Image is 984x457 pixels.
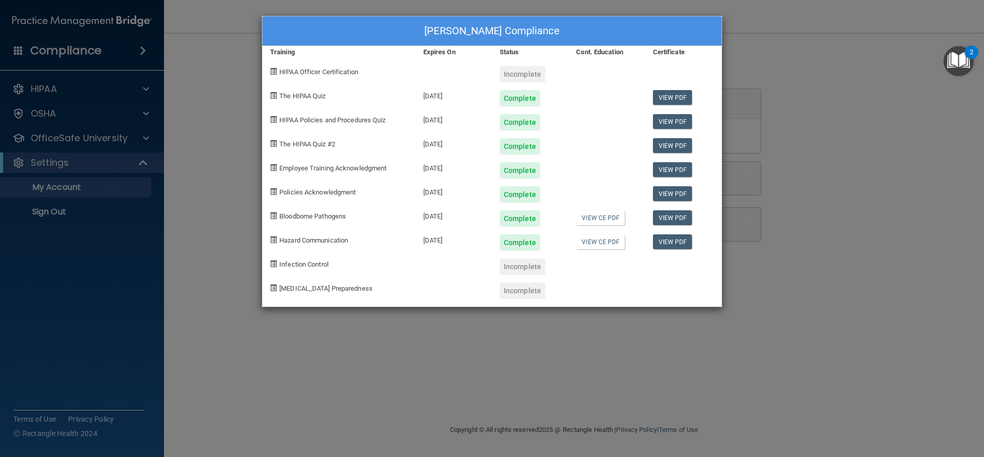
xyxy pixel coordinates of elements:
div: [DATE] [416,130,492,155]
a: View PDF [653,162,692,177]
div: [PERSON_NAME] Compliance [262,16,722,46]
div: Complete [500,114,540,130]
div: [DATE] [416,203,492,227]
div: [DATE] [416,155,492,179]
div: Complete [500,234,540,251]
button: Open Resource Center, 2 new notifications [944,46,974,76]
div: [DATE] [416,82,492,106]
a: View PDF [653,138,692,153]
a: View PDF [653,90,692,105]
div: Certificate [645,46,722,58]
span: Employee Training Acknowledgment [279,164,386,172]
span: Hazard Communication [279,236,348,244]
div: Complete [500,186,540,203]
span: Policies Acknowledgment [279,188,356,196]
span: [MEDICAL_DATA] Preparedness [279,285,373,292]
span: Infection Control [279,260,329,268]
span: HIPAA Officer Certification [279,68,358,76]
div: Expires On [416,46,492,58]
div: Incomplete [500,66,545,82]
div: Complete [500,210,540,227]
div: Status [492,46,568,58]
a: View PDF [653,234,692,249]
span: HIPAA Policies and Procedures Quiz [279,116,385,124]
div: Training [262,46,416,58]
div: [DATE] [416,227,492,251]
div: Cont. Education [568,46,645,58]
div: Incomplete [500,258,545,275]
div: 2 [970,52,973,66]
span: Bloodborne Pathogens [279,212,346,220]
span: The HIPAA Quiz #2 [279,140,335,148]
div: [DATE] [416,179,492,203]
div: Complete [500,138,540,155]
span: The HIPAA Quiz [279,92,325,100]
a: View PDF [653,114,692,129]
a: View PDF [653,186,692,201]
div: [DATE] [416,106,492,130]
div: Complete [500,90,540,106]
a: View CE PDF [576,234,625,249]
a: View PDF [653,210,692,225]
div: Complete [500,162,540,179]
a: View CE PDF [576,210,625,225]
div: Incomplete [500,282,545,299]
